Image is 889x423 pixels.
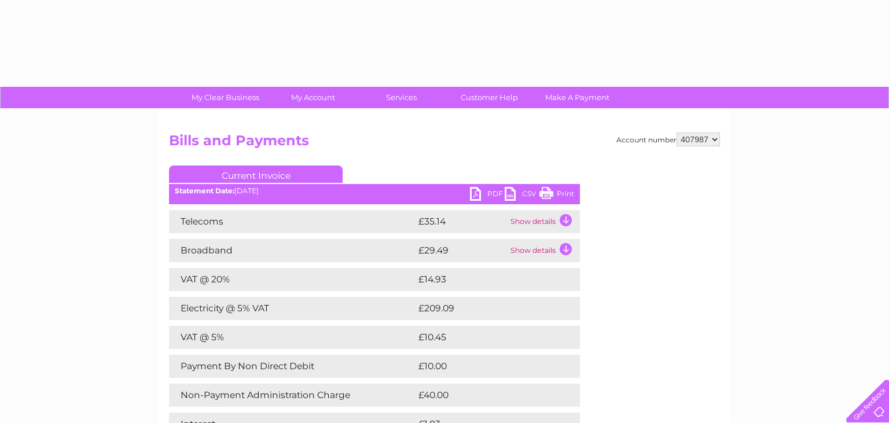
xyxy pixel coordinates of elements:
[416,239,508,262] td: £29.49
[539,187,574,204] a: Print
[169,210,416,233] td: Telecoms
[169,384,416,407] td: Non-Payment Administration Charge
[169,187,580,195] div: [DATE]
[178,87,273,108] a: My Clear Business
[416,355,556,378] td: £10.00
[416,268,556,291] td: £14.93
[416,384,557,407] td: £40.00
[354,87,449,108] a: Services
[470,187,505,204] a: PDF
[169,297,416,320] td: Electricity @ 5% VAT
[169,239,416,262] td: Broadband
[169,326,416,349] td: VAT @ 5%
[508,210,580,233] td: Show details
[616,133,720,146] div: Account number
[169,133,720,155] h2: Bills and Payments
[416,297,560,320] td: £209.09
[175,186,234,195] b: Statement Date:
[266,87,361,108] a: My Account
[169,165,343,183] a: Current Invoice
[416,210,508,233] td: £35.14
[530,87,625,108] a: Make A Payment
[169,355,416,378] td: Payment By Non Direct Debit
[442,87,537,108] a: Customer Help
[505,187,539,204] a: CSV
[416,326,556,349] td: £10.45
[508,239,580,262] td: Show details
[169,268,416,291] td: VAT @ 20%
